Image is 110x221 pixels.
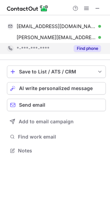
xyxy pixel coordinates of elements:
button: Add to email campaign [7,115,106,128]
span: AI write personalized message [19,86,93,91]
button: AI write personalized message [7,82,106,95]
span: Notes [18,148,103,154]
span: Add to email campaign [19,119,74,124]
div: Save to List / ATS / CRM [19,69,94,74]
img: ContactOut v5.3.10 [7,4,48,12]
span: Find work email [18,134,103,140]
span: [PERSON_NAME][EMAIL_ADDRESS][DOMAIN_NAME] [17,34,96,41]
span: [EMAIL_ADDRESS][DOMAIN_NAME] [17,23,96,29]
span: Send email [19,102,45,108]
button: Send email [7,99,106,111]
button: Notes [7,146,106,156]
button: Reveal Button [74,45,101,52]
button: Find work email [7,132,106,142]
button: save-profile-one-click [7,65,106,78]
